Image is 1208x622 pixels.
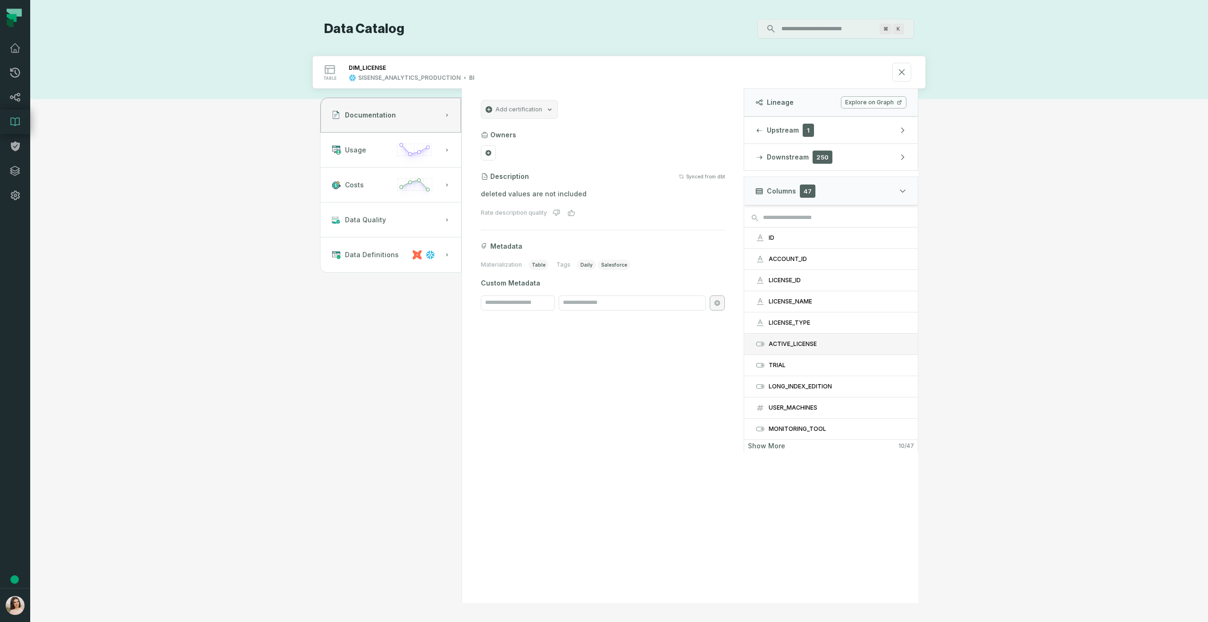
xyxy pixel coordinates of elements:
button: ACCOUNT_ID [744,249,918,269]
h3: Description [490,172,529,181]
span: Custom Metadata [481,278,725,288]
h1: Data Catalog [324,21,404,37]
span: Tags [556,261,570,269]
span: Show more [748,442,785,450]
button: Downstream250 [744,144,918,170]
button: Synced from dbt [679,174,725,179]
span: Downstream [767,152,809,162]
div: ACTIVE_LICENSE [769,340,906,348]
span: Columns [767,186,796,196]
div: MONITORING_TOOL [769,425,906,433]
span: Usage [345,145,366,155]
span: string [755,297,765,306]
button: LICENSE_NAME [744,291,918,312]
span: 10 / 47 [898,442,914,450]
span: Press ⌘ + K to focus the search bar [880,24,892,34]
div: LICENSE_TYPE [769,319,906,327]
span: string [755,276,765,285]
div: LICENSE_ID [769,277,906,284]
div: ACCOUNT_ID [769,255,906,263]
span: table [528,260,549,270]
span: 250 [813,151,832,164]
span: boolean [755,339,765,349]
button: ID [744,227,918,248]
span: boolean [755,361,765,370]
span: Data Definitions [345,250,399,260]
span: Metadata [490,242,522,251]
span: Data Quality [345,215,386,225]
button: LICENSE_TYPE [744,312,918,333]
span: float [755,403,765,412]
button: MONITORING_TOOL [744,419,918,439]
div: ID [769,234,906,242]
button: USER_MACHINES [744,397,918,418]
button: LONG_INDEX_EDITION [744,376,918,397]
button: ACTIVE_LICENSE [744,334,918,354]
div: SISENSE_ANALYTICS_PRODUCTION [358,74,461,82]
p: deleted values are not included [481,189,725,200]
div: BI [469,74,474,82]
span: boolean [755,382,765,391]
span: string [755,254,765,264]
span: 1 [803,124,814,137]
button: Upstream1 [744,117,918,143]
span: Upstream [767,126,799,135]
span: 47 [800,185,815,198]
button: TRIAL [744,355,918,376]
button: tableSISENSE_ANALYTICS_PRODUCTIONBI [313,56,925,88]
div: USER_MACHINES [769,404,906,412]
span: daily [577,260,596,270]
span: Costs [345,180,364,190]
span: Documentation [345,110,396,120]
div: LICENSE_NAME [769,298,906,305]
div: LONG_INDEX_EDITION [769,383,906,390]
a: Explore on Graph [841,96,906,109]
span: Press ⌘ + K to focus the search bar [893,24,904,34]
span: string [755,318,765,328]
div: TRIAL [769,361,906,369]
span: Materialization [481,261,522,269]
span: boolean [755,424,765,434]
span: Add certification [495,106,542,113]
span: table [323,76,336,81]
button: Columns47 [744,177,918,205]
div: DIM_LICENSE [349,64,386,71]
span: Lineage [767,98,794,107]
button: Add certification [481,100,558,119]
h3: Owners [490,130,516,140]
span: string [755,233,765,243]
div: Rate description quality [481,209,547,217]
button: Show more10/47 [744,440,918,452]
div: Tooltip anchor [10,575,19,584]
span: salesforce [598,260,630,270]
img: avatar of Kateryna Viflinzider [6,596,25,615]
button: LICENSE_ID [744,270,918,291]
